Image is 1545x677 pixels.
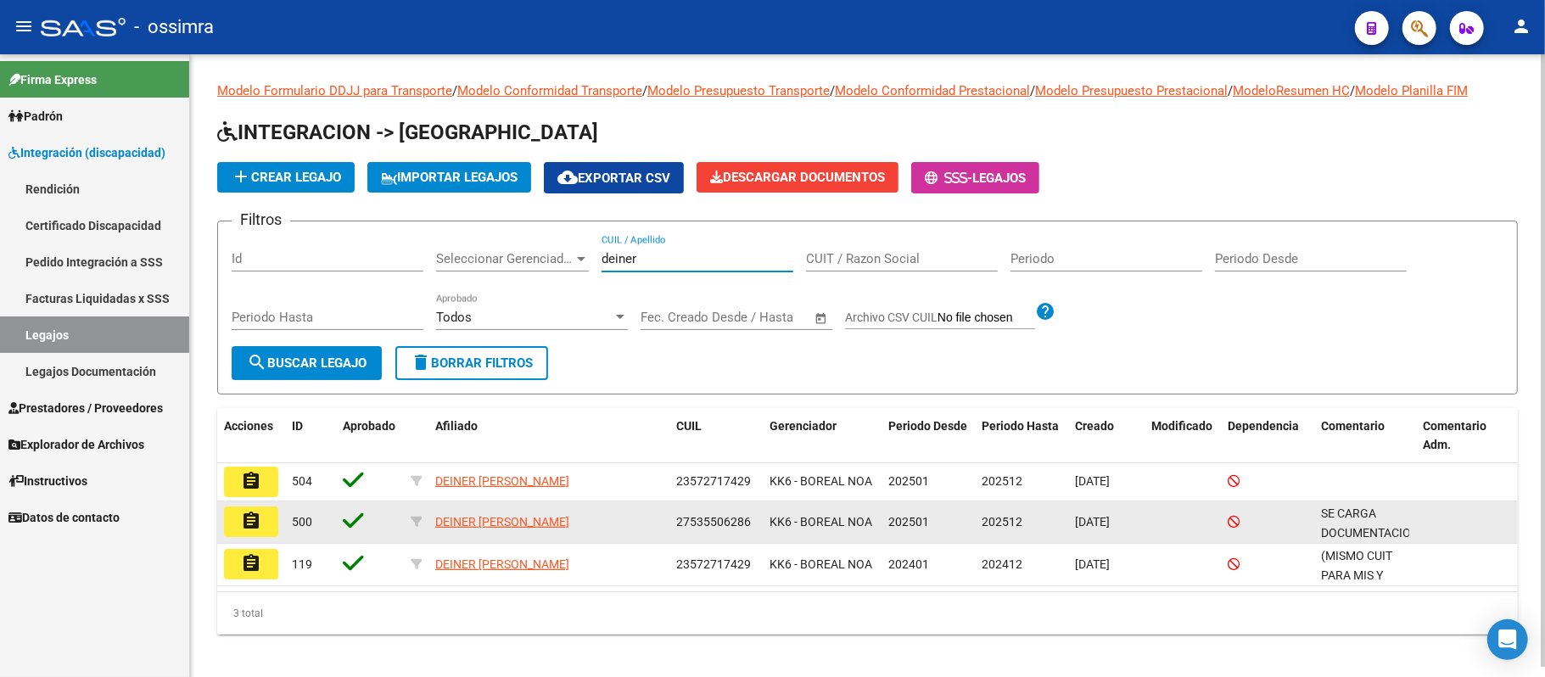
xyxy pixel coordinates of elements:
span: Legajos [972,171,1026,186]
span: 500 [292,515,312,529]
button: -Legajos [911,162,1039,193]
datatable-header-cell: Gerenciador [763,408,882,464]
span: Descargar Documentos [710,170,885,185]
span: 23572717429 [676,557,751,571]
input: Archivo CSV CUIL [938,311,1035,326]
button: Borrar Filtros [395,346,548,380]
datatable-header-cell: ID [285,408,336,464]
span: KK6 - BOREAL NOA [770,557,872,571]
span: KK6 - BOREAL NOA [770,474,872,488]
span: Dependencia [1228,419,1299,433]
span: 119 [292,557,312,571]
span: Datos de contacto [8,508,120,527]
span: 23572717429 [676,474,751,488]
mat-icon: help [1035,301,1055,322]
span: [DATE] [1075,474,1110,488]
span: Afiliado [435,419,478,433]
a: Modelo Presupuesto Transporte [647,83,830,98]
datatable-header-cell: Comentario Adm. [1416,408,1518,464]
datatable-header-cell: Afiliado [428,408,669,464]
span: Acciones [224,419,273,433]
span: Buscar Legajo [247,355,367,371]
span: Aprobado [343,419,395,433]
span: 504 [292,474,312,488]
span: IMPORTAR LEGAJOS [381,170,518,185]
button: IMPORTAR LEGAJOS [367,162,531,193]
span: KK6 - BOREAL NOA [770,515,872,529]
span: [DATE] [1075,557,1110,571]
span: DEINER [PERSON_NAME] [435,474,569,488]
datatable-header-cell: Modificado [1145,408,1221,464]
a: Modelo Presupuesto Prestacional [1035,83,1228,98]
span: Crear Legajo [231,170,341,185]
a: Modelo Conformidad Transporte [457,83,642,98]
span: Creado [1075,419,1114,433]
mat-icon: assignment [241,511,261,531]
span: Explorador de Archivos [8,435,144,454]
span: 202501 [888,474,929,488]
mat-icon: delete [411,352,431,372]
span: Periodo Hasta [982,419,1059,433]
datatable-header-cell: Acciones [217,408,285,464]
span: 202501 [888,515,929,529]
mat-icon: person [1511,16,1531,36]
a: ModeloResumen HC [1233,83,1350,98]
button: Open calendar [812,309,831,328]
button: Descargar Documentos [697,162,898,193]
mat-icon: search [247,352,267,372]
span: INTEGRACION -> [GEOGRAPHIC_DATA] [217,120,598,144]
span: Todos [436,310,472,325]
div: / / / / / / [217,81,1518,635]
span: DEINER [PERSON_NAME] [435,557,569,571]
mat-icon: add [231,166,251,187]
datatable-header-cell: Creado [1068,408,1145,464]
datatable-header-cell: Aprobado [336,408,404,464]
span: Borrar Filtros [411,355,533,371]
span: Periodo Desde [888,419,967,433]
a: Modelo Conformidad Prestacional [835,83,1030,98]
button: Buscar Legajo [232,346,382,380]
span: 202401 [888,557,929,571]
span: 202512 [982,474,1022,488]
button: Exportar CSV [544,162,684,193]
span: Instructivos [8,472,87,490]
span: Exportar CSV [557,171,670,186]
span: Archivo CSV CUIL [845,311,938,324]
span: Comentario Adm. [1423,419,1486,452]
span: 202512 [982,515,1022,529]
datatable-header-cell: Periodo Desde [882,408,975,464]
button: Crear Legajo [217,162,355,193]
mat-icon: assignment [241,553,261,573]
datatable-header-cell: Dependencia [1221,408,1314,464]
span: [DATE] [1075,515,1110,529]
span: (MISMO CUIT PARA MIS Y MAIE) [1321,549,1392,601]
mat-icon: cloud_download [557,167,578,187]
datatable-header-cell: Comentario [1314,408,1416,464]
span: ID [292,419,303,433]
h3: Filtros [232,208,290,232]
span: Gerenciador [770,419,837,433]
mat-icon: menu [14,16,34,36]
div: Open Intercom Messenger [1487,619,1528,660]
div: 3 total [217,592,1518,635]
a: Modelo Planilla FIM [1355,83,1468,98]
span: - ossimra [134,8,214,46]
span: Firma Express [8,70,97,89]
span: CUIL [676,419,702,433]
span: - [925,171,972,186]
span: DEINER [PERSON_NAME] [435,515,569,529]
a: Modelo Formulario DDJJ para Transporte [217,83,452,98]
span: Padrón [8,107,63,126]
span: 202412 [982,557,1022,571]
mat-icon: assignment [241,471,261,491]
span: Comentario [1321,419,1385,433]
datatable-header-cell: CUIL [669,408,763,464]
span: Integración (discapacidad) [8,143,165,162]
datatable-header-cell: Periodo Hasta [975,408,1068,464]
span: Modificado [1151,419,1212,433]
input: Start date [641,310,696,325]
span: 27535506286 [676,515,751,529]
span: Seleccionar Gerenciador [436,251,574,266]
span: Prestadores / Proveedores [8,399,163,417]
input: End date [711,310,793,325]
